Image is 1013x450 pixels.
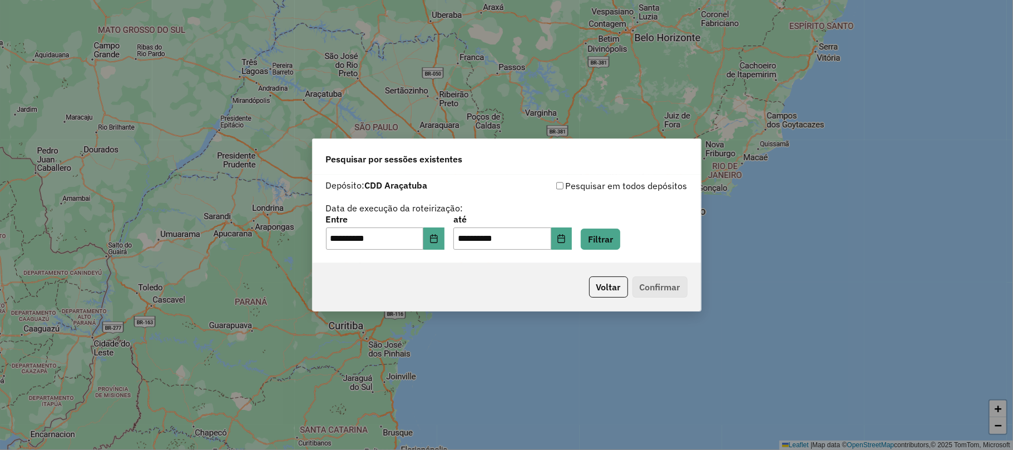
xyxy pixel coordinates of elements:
button: Choose Date [551,228,572,250]
span: Pesquisar por sessões existentes [326,152,463,166]
button: Choose Date [423,228,444,250]
label: Data de execução da roteirização: [326,201,463,215]
label: Entre [326,212,444,226]
strong: CDD Araçatuba [365,180,428,191]
div: Pesquisar em todos depósitos [507,179,688,192]
button: Voltar [589,276,628,298]
button: Filtrar [581,229,620,250]
label: até [453,212,572,226]
label: Depósito: [326,179,428,192]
